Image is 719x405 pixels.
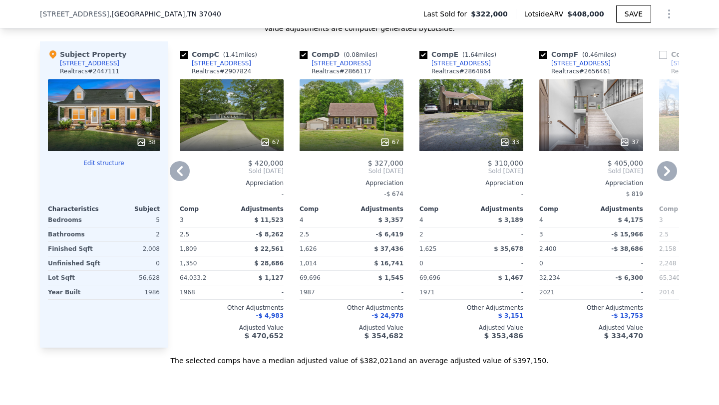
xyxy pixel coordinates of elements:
span: 3 [180,216,184,223]
div: - [473,285,523,299]
span: ( miles) [578,51,620,58]
div: - [419,187,523,201]
div: 2.5 [180,227,230,241]
div: 2,008 [106,242,160,256]
span: $ 354,682 [364,332,403,340]
span: 2,158 [659,245,676,252]
span: -$ 8,262 [256,231,284,238]
a: [STREET_ADDRESS] [300,59,371,67]
div: 5 [106,213,160,227]
div: Other Adjustments [539,304,643,312]
span: 1,809 [180,245,197,252]
div: Comp F [539,49,620,59]
div: Other Adjustments [300,304,403,312]
span: 0.08 [346,51,359,58]
span: 32,234 [539,274,560,281]
div: 2014 [659,285,709,299]
div: 0 [106,256,160,270]
div: Adjustments [352,205,403,213]
div: Comp [419,205,471,213]
div: Bathrooms [48,227,102,241]
span: $322,000 [471,9,508,19]
div: [STREET_ADDRESS] [431,59,491,67]
span: 0.46 [585,51,598,58]
div: Subject [104,205,160,213]
span: 1.64 [465,51,478,58]
div: Comp [180,205,232,213]
span: $ 1,467 [498,274,523,281]
span: $ 819 [626,191,643,198]
span: 65,340 [659,274,680,281]
span: $ 420,000 [248,159,284,167]
div: Adjusted Value [419,324,523,332]
span: $ 37,436 [374,245,403,252]
span: ( miles) [458,51,500,58]
span: 1.41 [225,51,239,58]
div: Value adjustments are computer generated by Lotside . [40,23,679,33]
div: Adjustments [591,205,643,213]
div: Realtracs # 2447111 [60,67,119,75]
div: Lot Sqft [48,271,102,285]
span: $ 3,189 [498,216,523,223]
span: -$ 6,419 [376,231,403,238]
div: Adjusted Value [300,324,403,332]
div: 2021 [539,285,589,299]
div: Realtracs # 2866117 [312,67,371,75]
span: $ 22,561 [254,245,284,252]
span: , TN 37040 [185,10,221,18]
span: [STREET_ADDRESS] [40,9,109,19]
div: - [473,227,523,241]
span: $ 1,545 [378,274,403,281]
div: [STREET_ADDRESS] [192,59,251,67]
div: [STREET_ADDRESS] [312,59,371,67]
button: Edit structure [48,159,160,167]
span: ( miles) [219,51,261,58]
span: 2,400 [539,245,556,252]
span: $ 470,652 [245,332,284,340]
div: Comp [659,205,711,213]
span: Sold [DATE] [300,167,403,175]
span: Lotside ARV [524,9,567,19]
span: Sold [DATE] [419,167,523,175]
span: ( miles) [340,51,381,58]
div: Adjustments [471,205,523,213]
span: 1,014 [300,260,317,267]
span: $ 310,000 [488,159,523,167]
div: 1986 [106,285,160,299]
div: 1968 [180,285,230,299]
div: 33 [500,137,519,147]
span: 1,625 [419,245,436,252]
span: $ 16,741 [374,260,403,267]
span: 1,626 [300,245,317,252]
div: - [593,256,643,270]
div: Appreciation [419,179,523,187]
div: Comp [539,205,591,213]
div: [STREET_ADDRESS] [551,59,611,67]
span: -$ 674 [384,191,403,198]
span: -$ 15,966 [611,231,643,238]
span: 2,248 [659,260,676,267]
span: 0 [539,260,543,267]
span: $ 327,000 [368,159,403,167]
span: $ 35,678 [494,245,523,252]
div: Appreciation [180,179,284,187]
span: Sold [DATE] [539,167,643,175]
div: - [180,187,284,201]
div: Subject Property [48,49,126,59]
div: Realtracs # 2864864 [431,67,491,75]
div: Other Adjustments [419,304,523,312]
span: $ 334,470 [604,332,643,340]
div: 56,628 [106,271,160,285]
div: Finished Sqft [48,242,102,256]
div: 37 [620,137,639,147]
div: Characteristics [48,205,104,213]
button: Show Options [659,4,679,24]
div: Adjusted Value [180,324,284,332]
span: 69,696 [300,274,321,281]
span: -$ 38,686 [611,245,643,252]
span: $ 405,000 [608,159,643,167]
div: Comp C [180,49,261,59]
div: Appreciation [539,179,643,187]
span: 4 [539,216,543,223]
div: Unfinished Sqft [48,256,102,270]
